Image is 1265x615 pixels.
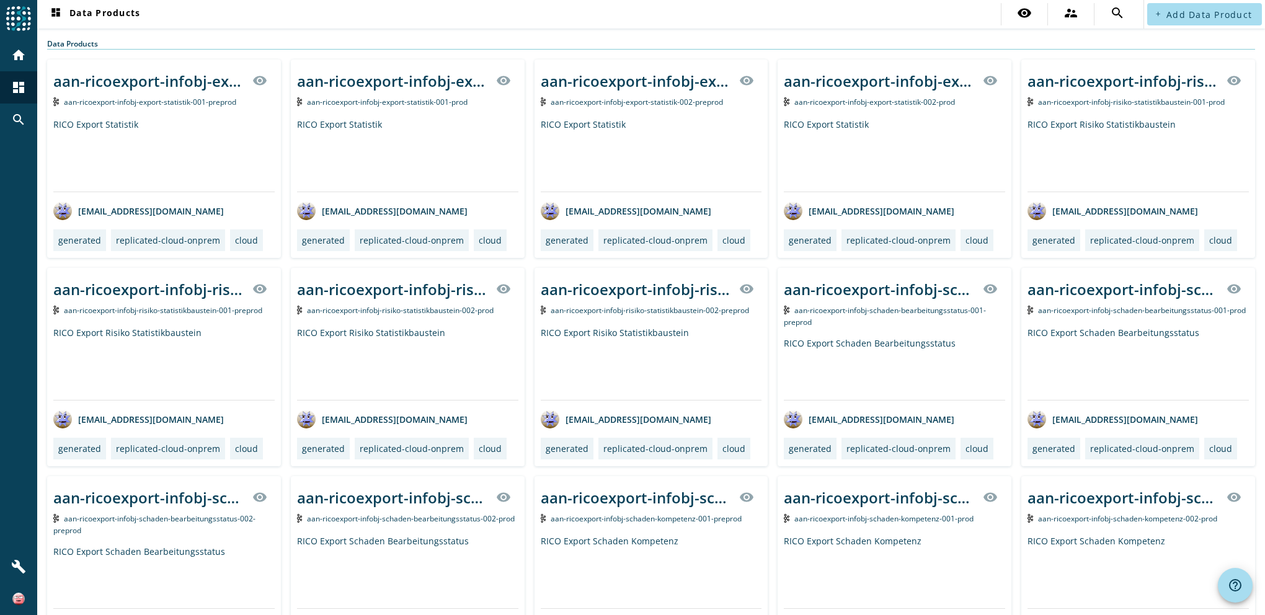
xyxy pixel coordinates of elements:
[496,281,511,296] mat-icon: visibility
[297,201,316,220] img: avatar
[1028,514,1033,523] img: Kafka Topic: aan-ricoexport-infobj-schaden-kompetenz-002-prod
[297,410,468,428] div: [EMAIL_ADDRESS][DOMAIN_NAME]
[739,281,754,296] mat-icon: visibility
[546,234,588,246] div: generated
[603,443,708,454] div: replicated-cloud-onprem
[784,306,789,314] img: Kafka Topic: aan-ricoexport-infobj-schaden-bearbeitungsstatus-001-preprod
[1028,71,1219,91] div: aan-ricoexport-infobj-risiko-statistikbaustein-001-_stage_
[297,306,303,314] img: Kafka Topic: aan-ricoexport-infobj-risiko-statistikbaustein-002-prod
[1028,410,1198,428] div: [EMAIL_ADDRESS][DOMAIN_NAME]
[53,279,245,299] div: aan-ricoexport-infobj-risiko-statistikbaustein-001-_stage_
[784,279,975,299] div: aan-ricoexport-infobj-schaden-bearbeitungsstatus-001-_stage_
[1038,305,1246,316] span: Kafka Topic: aan-ricoexport-infobj-schaden-bearbeitungsstatus-001-prod
[53,201,72,220] img: avatar
[541,410,711,428] div: [EMAIL_ADDRESS][DOMAIN_NAME]
[297,487,489,508] div: aan-ricoexport-infobj-schaden-bearbeitungsstatus-002-_stage_
[722,443,745,454] div: cloud
[252,281,267,296] mat-icon: visibility
[1209,443,1232,454] div: cloud
[252,490,267,505] mat-icon: visibility
[297,118,518,192] div: RICO Export Statistik
[64,97,236,107] span: Kafka Topic: aan-ricoexport-infobj-export-statistik-001-preprod
[1032,234,1075,246] div: generated
[789,234,832,246] div: generated
[541,118,762,192] div: RICO Export Statistik
[1110,6,1125,20] mat-icon: search
[479,234,502,246] div: cloud
[546,443,588,454] div: generated
[551,97,723,107] span: Kafka Topic: aan-ricoexport-infobj-export-statistik-002-preprod
[1028,279,1219,299] div: aan-ricoexport-infobj-schaden-bearbeitungsstatus-001-_stage_
[297,71,489,91] div: aan-ricoexport-infobj-export-statistik-001-_stage_
[297,514,303,523] img: Kafka Topic: aan-ricoexport-infobj-schaden-bearbeitungsstatus-002-prod
[1038,97,1225,107] span: Kafka Topic: aan-ricoexport-infobj-risiko-statistikbaustein-001-prod
[297,279,489,299] div: aan-ricoexport-infobj-risiko-statistikbaustein-002-_stage_
[302,234,345,246] div: generated
[784,514,789,523] img: Kafka Topic: aan-ricoexport-infobj-schaden-kompetenz-001-prod
[1227,281,1241,296] mat-icon: visibility
[11,48,26,63] mat-icon: home
[307,305,494,316] span: Kafka Topic: aan-ricoexport-infobj-risiko-statistikbaustein-002-prod
[983,281,998,296] mat-icon: visibility
[1028,410,1046,428] img: avatar
[1209,234,1232,246] div: cloud
[297,327,518,400] div: RICO Export Risiko Statistikbaustein
[53,514,59,523] img: Kafka Topic: aan-ricoexport-infobj-schaden-bearbeitungsstatus-002-preprod
[53,71,245,91] div: aan-ricoexport-infobj-export-statistik-001-_stage_
[722,234,745,246] div: cloud
[43,3,145,25] button: Data Products
[541,514,546,523] img: Kafka Topic: aan-ricoexport-infobj-schaden-kompetenz-001-preprod
[541,279,732,299] div: aan-ricoexport-infobj-risiko-statistikbaustein-002-_stage_
[983,490,998,505] mat-icon: visibility
[551,513,742,524] span: Kafka Topic: aan-ricoexport-infobj-schaden-kompetenz-001-preprod
[360,443,464,454] div: replicated-cloud-onprem
[53,118,275,192] div: RICO Export Statistik
[11,80,26,95] mat-icon: dashboard
[235,234,258,246] div: cloud
[1032,443,1075,454] div: generated
[12,593,25,605] img: 83f4ce1d17f47f21ebfbce80c7408106
[496,73,511,88] mat-icon: visibility
[846,443,951,454] div: replicated-cloud-onprem
[739,73,754,88] mat-icon: visibility
[541,487,732,508] div: aan-ricoexport-infobj-schaden-kompetenz-001-_stage_
[1028,118,1249,192] div: RICO Export Risiko Statistikbaustein
[53,513,255,536] span: Kafka Topic: aan-ricoexport-infobj-schaden-bearbeitungsstatus-002-preprod
[53,410,224,428] div: [EMAIL_ADDRESS][DOMAIN_NAME]
[541,306,546,314] img: Kafka Topic: aan-ricoexport-infobj-risiko-statistikbaustein-002-preprod
[53,306,59,314] img: Kafka Topic: aan-ricoexport-infobj-risiko-statistikbaustein-001-preprod
[1038,513,1217,524] span: Kafka Topic: aan-ricoexport-infobj-schaden-kompetenz-002-prod
[479,443,502,454] div: cloud
[794,97,955,107] span: Kafka Topic: aan-ricoexport-infobj-export-statistik-002-prod
[784,535,1005,608] div: RICO Export Schaden Kompetenz
[965,443,988,454] div: cloud
[784,97,789,106] img: Kafka Topic: aan-ricoexport-infobj-export-statistik-002-prod
[53,410,72,428] img: avatar
[1028,306,1033,314] img: Kafka Topic: aan-ricoexport-infobj-schaden-bearbeitungsstatus-001-prod
[1166,9,1252,20] span: Add Data Product
[794,513,974,524] span: Kafka Topic: aan-ricoexport-infobj-schaden-kompetenz-001-prod
[541,71,732,91] div: aan-ricoexport-infobj-export-statistik-002-_stage_
[739,490,754,505] mat-icon: visibility
[1028,487,1219,508] div: aan-ricoexport-infobj-schaden-kompetenz-002-_stage_
[784,487,975,508] div: aan-ricoexport-infobj-schaden-kompetenz-001-_stage_
[48,7,63,22] mat-icon: dashboard
[784,410,802,428] img: avatar
[1155,11,1161,17] mat-icon: add
[789,443,832,454] div: generated
[64,305,262,316] span: Kafka Topic: aan-ricoexport-infobj-risiko-statistikbaustein-001-preprod
[983,73,998,88] mat-icon: visibility
[541,97,546,106] img: Kafka Topic: aan-ricoexport-infobj-export-statistik-002-preprod
[48,7,140,22] span: Data Products
[1090,234,1194,246] div: replicated-cloud-onprem
[965,234,988,246] div: cloud
[307,97,468,107] span: Kafka Topic: aan-ricoexport-infobj-export-statistik-001-prod
[846,234,951,246] div: replicated-cloud-onprem
[47,38,1255,50] div: Data Products
[1063,6,1078,20] mat-icon: supervisor_account
[58,443,101,454] div: generated
[297,410,316,428] img: avatar
[541,410,559,428] img: avatar
[53,201,224,220] div: [EMAIL_ADDRESS][DOMAIN_NAME]
[1090,443,1194,454] div: replicated-cloud-onprem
